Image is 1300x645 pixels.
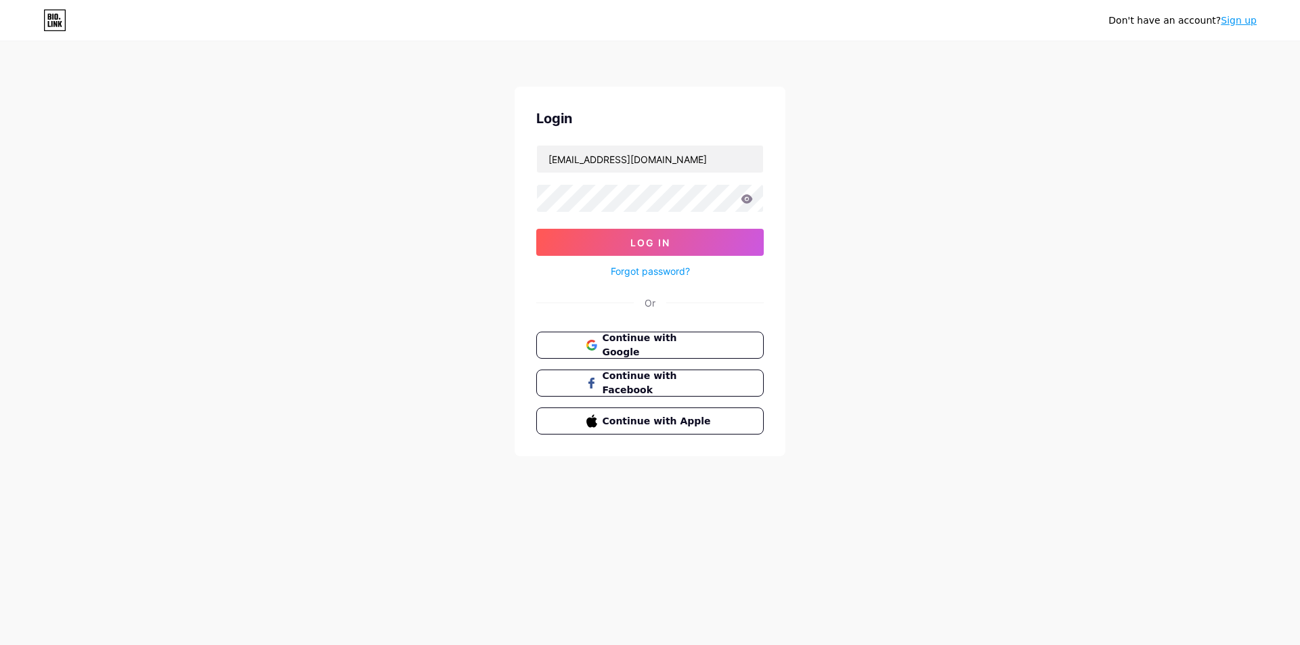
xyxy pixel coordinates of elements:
[1108,14,1257,28] div: Don't have an account?
[537,146,763,173] input: Username
[536,332,764,359] button: Continue with Google
[1221,15,1257,26] a: Sign up
[536,370,764,397] button: Continue with Facebook
[536,407,764,435] button: Continue with Apple
[603,414,714,428] span: Continue with Apple
[611,264,690,278] a: Forgot password?
[645,296,655,310] div: Or
[603,369,714,397] span: Continue with Facebook
[630,237,670,248] span: Log In
[536,108,764,129] div: Login
[536,229,764,256] button: Log In
[603,331,714,359] span: Continue with Google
